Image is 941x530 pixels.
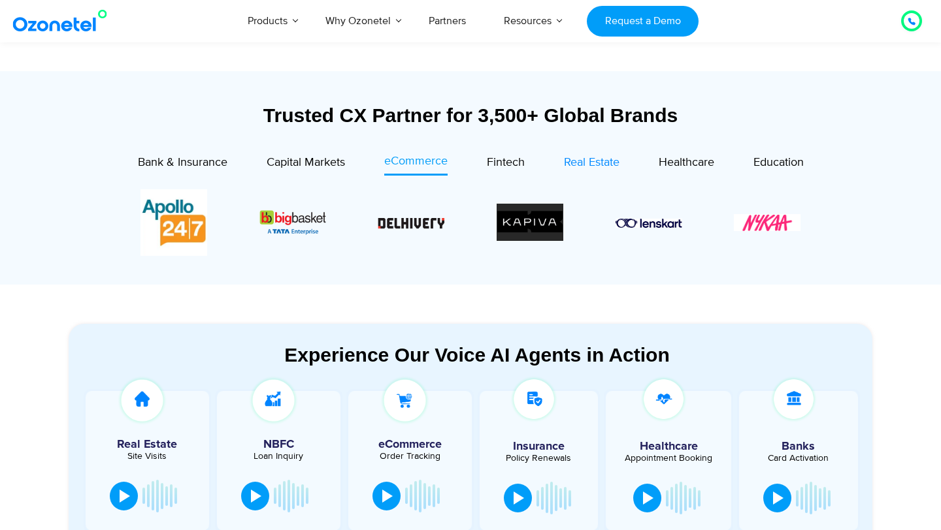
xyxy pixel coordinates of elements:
[138,155,227,170] span: Bank & Insurance
[140,189,801,256] div: Image Carousel
[753,155,804,170] span: Education
[384,153,448,176] a: eCommerce
[746,454,851,463] div: Card Activation
[486,454,592,463] div: Policy Renewals
[564,155,619,170] span: Real Estate
[616,454,721,463] div: Appointment Booking
[659,153,714,176] a: Healthcare
[355,439,465,450] h5: eCommerce
[487,155,525,170] span: Fintech
[92,452,203,461] div: Site Visits
[487,153,525,176] a: Fintech
[223,452,334,461] div: Loan Inquiry
[659,155,714,170] span: Healthcare
[616,441,721,452] h5: Healthcare
[753,153,804,176] a: Education
[355,452,465,461] div: Order Tracking
[564,153,619,176] a: Real Estate
[746,441,851,452] h5: Banks
[69,104,872,127] div: Trusted CX Partner for 3,500+ Global Brands
[267,153,345,176] a: Capital Markets
[587,6,699,37] a: Request a Demo
[223,439,334,450] h5: NBFC
[92,439,203,450] h5: Real Estate
[138,153,227,176] a: Bank & Insurance
[384,154,448,168] span: eCommerce
[486,441,592,452] h5: Insurance
[267,155,345,170] span: Capital Markets
[82,343,872,366] div: Experience Our Voice AI Agents in Action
